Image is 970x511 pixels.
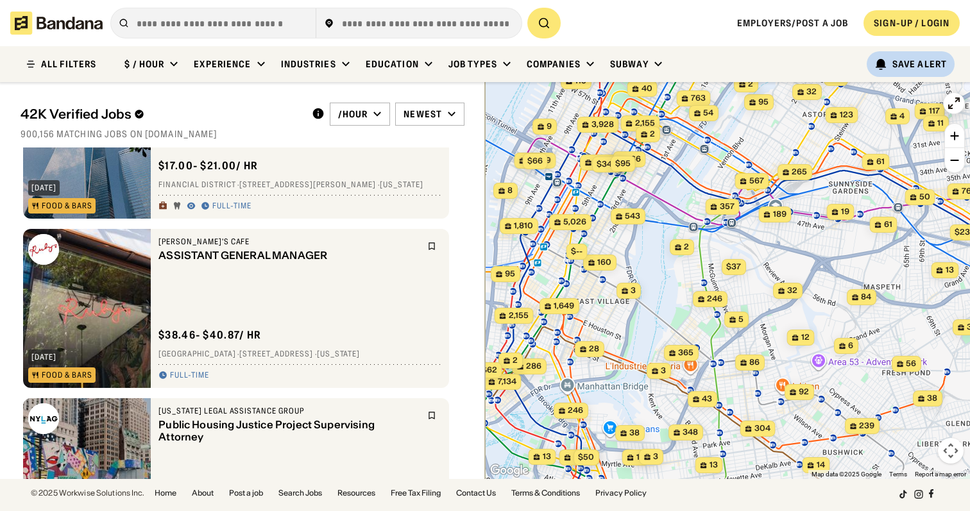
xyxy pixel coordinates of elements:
span: 304 [754,423,770,434]
span: 13 [543,451,551,462]
div: Job Types [448,58,497,70]
a: Open this area in Google Maps (opens a new window) [488,462,531,479]
span: 763 [691,93,706,104]
span: 13 [946,265,954,276]
span: 189 [773,209,787,220]
span: 84 [861,292,871,303]
div: [US_STATE] Legal Assistance Group [158,406,420,416]
div: ASSISTANT GENERAL MANAGER [158,249,420,262]
div: 900,156 matching jobs on [DOMAIN_NAME] [21,128,464,140]
span: 1,810 [514,221,533,231]
span: 9 [547,121,552,132]
div: $ 38.46 - $40.87 / hr [158,328,261,342]
div: $ 17.00 - $21.00 / hr [158,159,258,172]
div: © 2025 Workwise Solutions Inc. [31,489,144,497]
div: /hour [338,108,368,120]
span: 14 [817,460,825,471]
span: 86 [749,357,760,368]
span: 239 [859,421,874,431]
span: 4 [899,111,905,122]
span: 61 [876,156,885,167]
div: Newest [404,108,442,120]
a: Terms & Conditions [511,489,580,497]
span: 43 [702,394,712,405]
div: Full-time [212,201,251,212]
a: Contact Us [456,489,496,497]
span: Map data ©2025 Google [812,471,881,478]
span: 50 [919,192,930,203]
span: 3 [653,451,658,462]
span: 115 [575,76,586,87]
img: Ruby's Cafe logo [28,234,59,265]
span: 246 [568,405,583,416]
a: Report a map error [915,471,966,478]
span: 13 [710,460,718,471]
a: Employers/Post a job [737,17,848,29]
span: 95 [758,97,769,108]
span: 38 [927,393,937,404]
span: 2,155 [635,118,655,129]
div: Experience [194,58,251,70]
span: 7,134 [498,376,516,387]
div: Subway [610,58,649,70]
span: 348 [683,427,698,438]
span: 8 [507,185,513,196]
button: Map camera controls [938,438,964,464]
span: 95 [505,269,515,280]
span: 246 [707,294,722,305]
span: 265 [792,167,807,178]
span: 8 [838,72,843,83]
span: 3 [661,365,666,376]
span: 3,928 [591,119,614,130]
span: $37 [726,262,741,271]
a: Search Jobs [278,489,322,497]
span: 40 [642,83,652,94]
div: Food & Bars [42,202,92,210]
div: [DATE] [31,353,56,361]
span: 166 [627,154,641,165]
span: $66 [527,156,543,165]
div: Food & Bars [42,371,92,379]
span: 92 [799,387,809,398]
span: 38 [629,428,640,439]
a: Resources [337,489,375,497]
span: 160 [597,257,611,268]
div: grid [21,147,464,479]
span: 2 [513,355,518,366]
span: 123 [840,110,853,121]
div: Public Housing Justice Project Supervising Attorney [158,419,420,443]
a: Privacy Policy [595,489,647,497]
img: Google [488,462,531,479]
span: $-- [571,246,583,256]
span: 19 [841,206,849,217]
img: Bandana logotype [10,12,103,35]
span: 12 [801,332,810,343]
span: 567 [749,176,764,187]
div: Industries [281,58,336,70]
span: 1,649 [554,301,574,312]
div: 42K Verified Jobs [21,106,302,122]
a: Free Tax Filing [391,489,441,497]
span: 543 [625,211,640,222]
span: 32 [787,285,797,296]
span: 6 [848,340,853,351]
a: Home [155,489,176,497]
div: Full-time [170,371,209,381]
span: 3 [631,285,636,296]
img: New York Legal Assistance Group logo [28,403,59,434]
a: Terms (opens in new tab) [889,471,907,478]
span: $340 [597,159,618,169]
span: 117 [929,106,940,117]
div: Financial District · [STREET_ADDRESS][PERSON_NAME] · [US_STATE] [158,180,441,190]
span: 286 [526,361,541,372]
span: $62 [482,365,497,374]
span: 28 [589,344,599,355]
span: 61 [884,219,892,230]
span: 2,155 [509,310,529,321]
span: 54 [703,108,713,119]
div: [DATE] [31,184,56,192]
span: $95 [615,158,631,168]
div: SIGN-UP / LOGIN [874,17,949,29]
div: Companies [527,58,581,70]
